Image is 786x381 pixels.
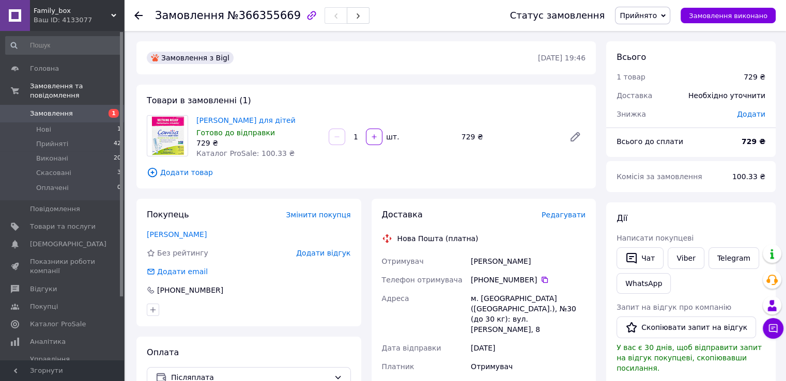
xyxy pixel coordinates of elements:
a: Telegram [708,247,759,269]
span: Всього [617,52,646,62]
span: 42 [114,139,121,149]
span: Покупець [147,210,189,219]
span: Виконані [36,154,68,163]
div: 729 ₴ [744,72,765,82]
div: Ваш ID: 4133077 [34,15,124,25]
div: шт. [383,132,400,142]
div: Додати email [146,266,209,277]
span: Управління сайтом [30,355,96,373]
span: 1 [117,125,121,134]
span: Замовлення та повідомлення [30,82,124,100]
span: 3 [117,168,121,178]
span: Без рейтингу [157,249,208,257]
span: Додати відгук [296,249,350,257]
button: Чат з покупцем [763,318,783,339]
span: Доставка [382,210,423,219]
span: 0 [117,183,121,193]
span: Повідомлення [30,204,80,214]
div: [PERSON_NAME] [469,252,588,271]
span: Аналітика [30,337,66,346]
span: Дата відправки [382,344,441,352]
div: 729 ₴ [457,130,561,144]
span: Телефон отримувача [382,276,463,284]
button: Чат [617,247,664,269]
img: Camilia Каплі для дітей [148,116,187,156]
span: 20 [114,154,121,163]
span: Запит на відгук про компанію [617,303,731,311]
div: Повернутися назад [134,10,143,21]
input: Пошук [5,36,122,55]
span: Товари та послуги [30,222,96,231]
span: Товари в замовленні (1) [147,96,251,105]
div: Отримувач [469,357,588,376]
div: 729 ₴ [196,138,320,148]
span: №366355669 [227,9,301,22]
span: Каталог ProSale [30,320,86,329]
a: [PERSON_NAME] [147,230,207,239]
span: Замовлення виконано [689,12,767,20]
span: У вас є 30 днів, щоб відправити запит на відгук покупцеві, скопіювавши посилання. [617,343,762,372]
span: Замовлення [30,109,73,118]
a: Viber [668,247,704,269]
span: Скасовані [36,168,71,178]
time: [DATE] 19:46 [538,54,585,62]
span: Додати [737,110,765,118]
div: Додати email [156,266,209,277]
span: Нові [36,125,51,134]
span: Всього до сплати [617,137,683,146]
span: Комісія за замовлення [617,172,702,181]
div: м. [GEOGRAPHIC_DATA] ([GEOGRAPHIC_DATA].), №30 (до 30 кг): вул. [PERSON_NAME], 8 [469,289,588,339]
span: Написати покупцеві [617,234,693,242]
div: Статус замовлення [510,10,605,21]
span: Отримувач [382,257,424,265]
span: Готово до відправки [196,129,275,137]
div: Необхідно уточнити [682,84,772,107]
span: Прийнято [620,11,657,20]
b: 729 ₴ [742,137,765,146]
span: Прийняті [36,139,68,149]
button: Замовлення виконано [681,8,776,23]
div: [PHONE_NUMBER] [156,285,224,295]
span: Адреса [382,294,409,303]
span: Змінити покупця [286,211,351,219]
span: Оплачені [36,183,69,193]
a: Редагувати [565,126,585,147]
span: Додати товар [147,167,585,178]
span: [DEMOGRAPHIC_DATA] [30,240,106,249]
div: [PHONE_NUMBER] [471,275,585,285]
span: Покупці [30,302,58,311]
span: Редагувати [542,211,585,219]
a: WhatsApp [617,273,671,294]
span: Показники роботи компанії [30,257,96,276]
button: Скопіювати запит на відгук [617,316,756,338]
span: Каталог ProSale: 100.33 ₴ [196,149,295,157]
span: Відгуки [30,284,57,294]
span: 1 товар [617,73,645,81]
a: [PERSON_NAME] для дітей [196,116,296,124]
span: Дії [617,213,627,223]
div: Нова Пошта (платна) [395,233,481,244]
span: 100.33 ₴ [732,172,765,181]
div: [DATE] [469,339,588,357]
span: 1 [109,109,119,118]
span: Замовлення [155,9,224,22]
span: Оплата [147,347,179,357]
div: Замовлення з Bigl [147,52,234,64]
span: Головна [30,64,59,73]
span: Знижка [617,110,646,118]
span: Доставка [617,91,652,100]
span: Family_box [34,6,111,15]
span: Платник [382,362,414,371]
